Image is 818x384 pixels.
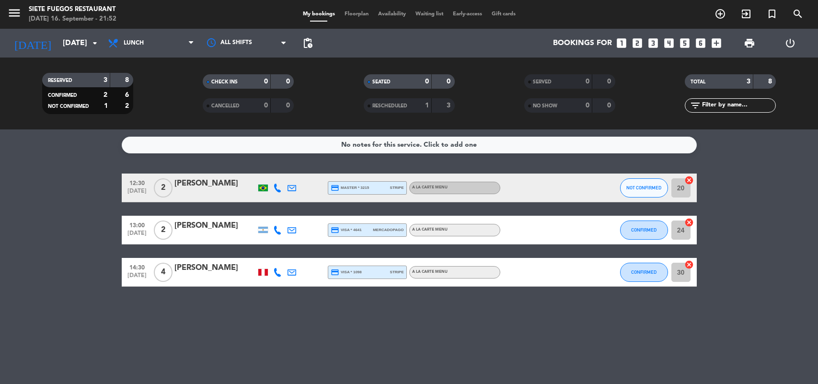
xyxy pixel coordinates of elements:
[174,177,256,190] div: [PERSON_NAME]
[425,78,429,85] strong: 0
[607,102,613,109] strong: 0
[125,103,131,109] strong: 2
[48,78,72,83] span: RESERVED
[553,39,612,48] span: Bookings for
[7,6,22,20] i: menu
[620,221,668,240] button: CONFIRMED
[701,100,775,111] input: Filter by name...
[744,37,755,49] span: print
[286,102,292,109] strong: 0
[174,220,256,232] div: [PERSON_NAME]
[124,40,144,47] span: Lunch
[89,37,101,49] i: arrow_drop_down
[620,178,668,198] button: NOT CONFIRMED
[766,8,778,20] i: turned_in_not
[302,37,313,49] span: pending_actions
[412,186,448,189] span: A la carte Menu
[331,184,369,192] span: master * 3215
[533,104,557,108] span: NO SHOW
[125,261,149,272] span: 14:30
[125,177,149,188] span: 12:30
[286,78,292,85] strong: 0
[631,37,644,49] i: looks_two
[710,37,723,49] i: add_box
[390,185,404,191] span: stripe
[29,14,116,24] div: [DATE] 16. September - 21:52
[331,268,362,277] span: visa * 1098
[125,219,149,230] span: 13:00
[626,185,661,190] span: NOT CONFIRMED
[747,78,750,85] strong: 3
[331,226,362,234] span: visa * 4641
[425,102,429,109] strong: 1
[331,268,339,277] i: credit_card
[411,12,448,17] span: Waiting list
[341,140,477,151] div: No notes for this service. Click to add one
[154,263,173,282] span: 4
[154,178,173,198] span: 2
[448,12,487,17] span: Early-access
[740,8,752,20] i: exit_to_app
[7,33,58,54] i: [DATE]
[615,37,628,49] i: looks_one
[211,104,240,108] span: CANCELLED
[714,8,726,20] i: add_circle_outline
[372,104,407,108] span: RESCHEDULED
[533,80,552,84] span: SERVED
[770,29,811,58] div: LOG OUT
[412,228,448,232] span: A la carte Menu
[694,37,707,49] i: looks_6
[298,12,340,17] span: My bookings
[125,92,131,98] strong: 6
[125,230,149,241] span: [DATE]
[647,37,659,49] i: looks_3
[48,93,77,98] span: CONFIRMED
[447,102,452,109] strong: 3
[264,78,268,85] strong: 0
[125,77,131,83] strong: 8
[487,12,520,17] span: Gift cards
[768,78,774,85] strong: 8
[691,80,705,84] span: TOTAL
[125,188,149,199] span: [DATE]
[104,77,107,83] strong: 3
[684,218,694,227] i: cancel
[264,102,268,109] strong: 0
[586,78,589,85] strong: 0
[211,80,238,84] span: CHECK INS
[7,6,22,23] button: menu
[29,5,116,14] div: Siete Fuegos Restaurant
[48,104,89,109] span: NOT CONFIRMED
[390,269,404,275] span: stripe
[104,92,107,98] strong: 2
[447,78,452,85] strong: 0
[331,226,339,234] i: credit_card
[340,12,373,17] span: Floorplan
[684,175,694,185] i: cancel
[104,103,108,109] strong: 1
[373,227,403,233] span: mercadopago
[125,272,149,283] span: [DATE]
[690,100,701,111] i: filter_list
[684,260,694,269] i: cancel
[679,37,691,49] i: looks_5
[620,263,668,282] button: CONFIRMED
[373,12,411,17] span: Availability
[174,262,256,274] div: [PERSON_NAME]
[663,37,675,49] i: looks_4
[631,227,657,233] span: CONFIRMED
[331,184,339,192] i: credit_card
[412,270,448,274] span: A la carte Menu
[784,37,796,49] i: power_settings_new
[607,78,613,85] strong: 0
[586,102,589,109] strong: 0
[372,80,391,84] span: SEATED
[792,8,804,20] i: search
[631,269,657,275] span: CONFIRMED
[154,221,173,240] span: 2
